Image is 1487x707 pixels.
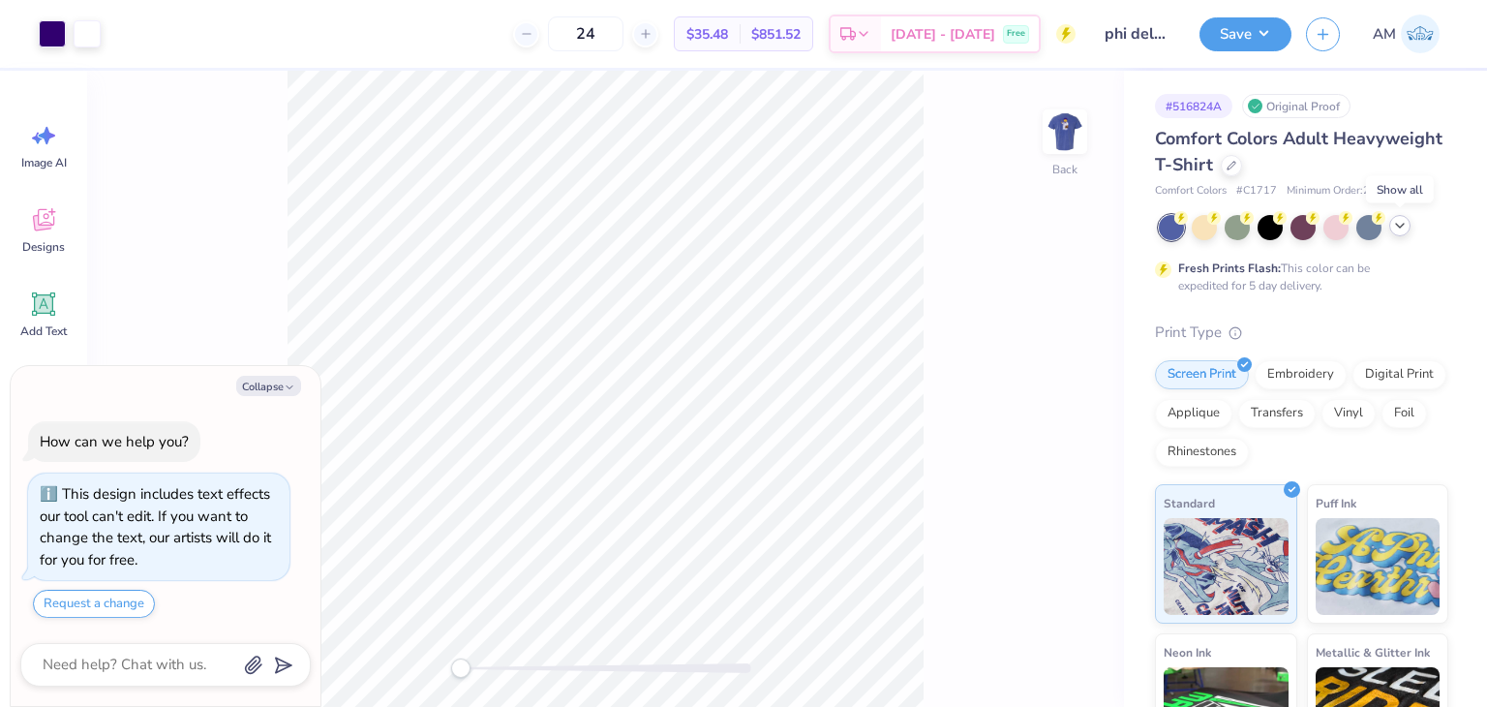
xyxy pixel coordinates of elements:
div: Rhinestones [1155,438,1249,467]
div: Vinyl [1321,399,1376,428]
span: Comfort Colors [1155,183,1227,200]
img: Standard [1164,518,1289,615]
button: Save [1199,17,1291,51]
img: Puff Ink [1316,518,1441,615]
span: $851.52 [751,24,801,45]
div: Back [1052,161,1077,178]
div: Original Proof [1242,94,1350,118]
div: Foil [1381,399,1427,428]
span: $35.48 [686,24,728,45]
span: Free [1007,27,1025,41]
div: Show all [1366,176,1434,203]
div: Print Type [1155,322,1448,344]
span: Image AI [21,155,67,170]
span: Add Text [20,323,67,339]
div: Screen Print [1155,360,1249,389]
span: Comfort Colors Adult Heavyweight T-Shirt [1155,127,1442,176]
input: – – [548,16,623,51]
span: Minimum Order: 24 + [1287,183,1383,200]
img: Abhinav Mohan [1401,15,1440,53]
div: Applique [1155,399,1232,428]
div: This color can be expedited for 5 day delivery. [1178,260,1416,294]
span: Neon Ink [1164,642,1211,662]
a: AM [1364,15,1448,53]
div: Embroidery [1255,360,1347,389]
div: This design includes text effects our tool can't edit. If you want to change the text, our artist... [40,484,271,569]
span: Metallic & Glitter Ink [1316,642,1430,662]
div: Digital Print [1352,360,1446,389]
img: Back [1046,112,1084,151]
span: Puff Ink [1316,493,1356,513]
button: Request a change [33,590,155,618]
span: AM [1373,23,1396,46]
div: Transfers [1238,399,1316,428]
span: Designs [22,239,65,255]
div: # 516824A [1155,94,1232,118]
strong: Fresh Prints Flash: [1178,261,1281,276]
input: Untitled Design [1090,15,1185,53]
div: How can we help you? [40,432,189,451]
span: [DATE] - [DATE] [891,24,995,45]
div: Accessibility label [451,659,470,678]
span: Standard [1164,493,1215,513]
button: Collapse [236,376,301,396]
span: # C1717 [1236,183,1277,200]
